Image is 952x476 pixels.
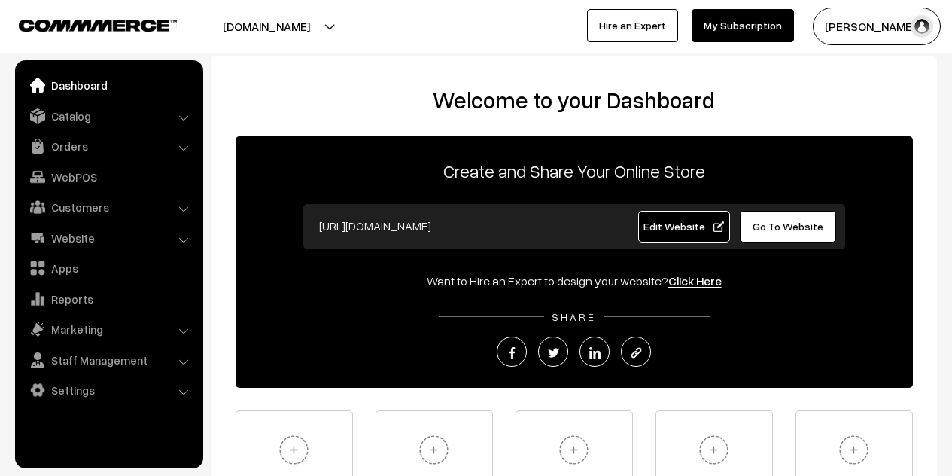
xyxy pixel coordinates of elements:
img: plus.svg [833,429,874,471]
a: Dashboard [19,72,198,99]
a: Catalog [19,102,198,130]
button: [PERSON_NAME] [813,8,941,45]
h2: Welcome to your Dashboard [226,87,922,114]
img: plus.svg [413,429,455,471]
a: Customers [19,194,198,221]
span: Edit Website [643,220,724,233]
a: Staff Management [19,346,198,374]
button: [DOMAIN_NAME] [170,8,363,45]
div: Want to Hire an Expert to design your website? [236,272,913,290]
a: Go To Website [740,211,837,243]
a: Click Here [668,273,722,288]
a: My Subscription [692,9,794,42]
a: Reports [19,285,198,313]
p: Create and Share Your Online Store [236,157,913,185]
a: Edit Website [638,211,730,243]
a: WebPOS [19,163,198,191]
a: Hire an Expert [587,9,678,42]
a: Settings [19,377,198,404]
span: Go To Website [753,220,823,233]
img: plus.svg [553,429,595,471]
a: COMMMERCE [19,15,151,33]
a: Website [19,224,198,252]
a: Apps [19,255,198,282]
img: COMMMERCE [19,20,177,31]
img: plus.svg [693,429,735,471]
a: Marketing [19,316,198,343]
a: Orders [19,133,198,160]
span: SHARE [544,310,604,323]
img: user [911,15,933,38]
img: plus.svg [273,429,315,471]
